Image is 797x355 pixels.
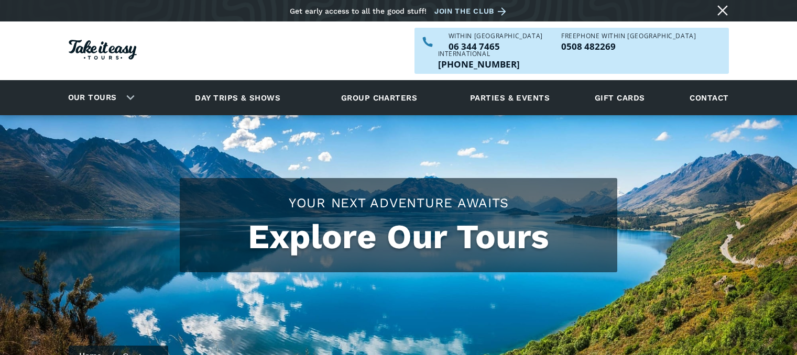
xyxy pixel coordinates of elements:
[434,5,510,18] a: Join the club
[561,33,696,39] div: Freephone WITHIN [GEOGRAPHIC_DATA]
[561,42,696,51] p: 0508 482269
[69,35,137,68] a: Homepage
[69,40,137,60] img: Take it easy Tours logo
[561,42,696,51] a: Call us freephone within NZ on 0508482269
[56,83,143,112] div: Our tours
[438,60,520,69] p: [PHONE_NUMBER]
[449,42,543,51] a: Call us within NZ on 063447465
[60,85,125,110] a: Our tours
[182,83,293,112] a: Day trips & shows
[465,83,555,112] a: Parties & events
[190,194,607,212] h2: Your Next Adventure Awaits
[438,51,520,57] div: International
[190,217,607,257] h1: Explore Our Tours
[589,83,650,112] a: Gift cards
[684,83,734,112] a: Contact
[438,60,520,69] a: Call us outside of NZ on +6463447465
[449,33,543,39] div: WITHIN [GEOGRAPHIC_DATA]
[290,7,427,15] div: Get early access to all the good stuff!
[714,2,731,19] a: Close message
[449,42,543,51] p: 06 344 7465
[328,83,430,112] a: Group charters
